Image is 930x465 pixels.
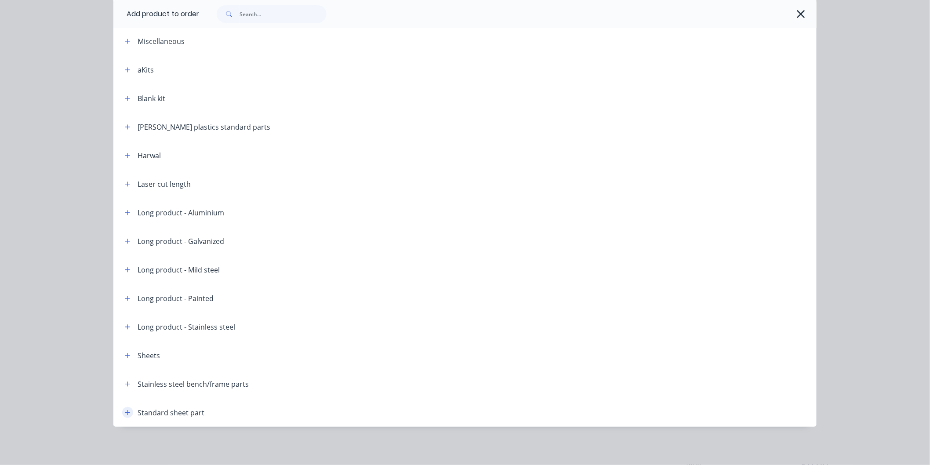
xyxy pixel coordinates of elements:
[138,293,214,304] div: Long product - Painted
[138,265,220,275] div: Long product - Mild steel
[138,350,160,361] div: Sheets
[138,407,204,418] div: Standard sheet part
[138,36,185,47] div: Miscellaneous
[138,379,249,389] div: Stainless steel bench/frame parts
[138,150,161,161] div: Harwal
[138,93,165,104] div: Blank kit
[240,5,327,23] input: Search...
[138,236,224,247] div: Long product - Galvanized
[138,322,235,332] div: Long product - Stainless steel
[138,65,154,75] div: aKits
[138,207,224,218] div: Long product - Aluminium
[138,179,191,189] div: Laser cut length
[138,122,270,132] div: [PERSON_NAME] plastics standard parts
